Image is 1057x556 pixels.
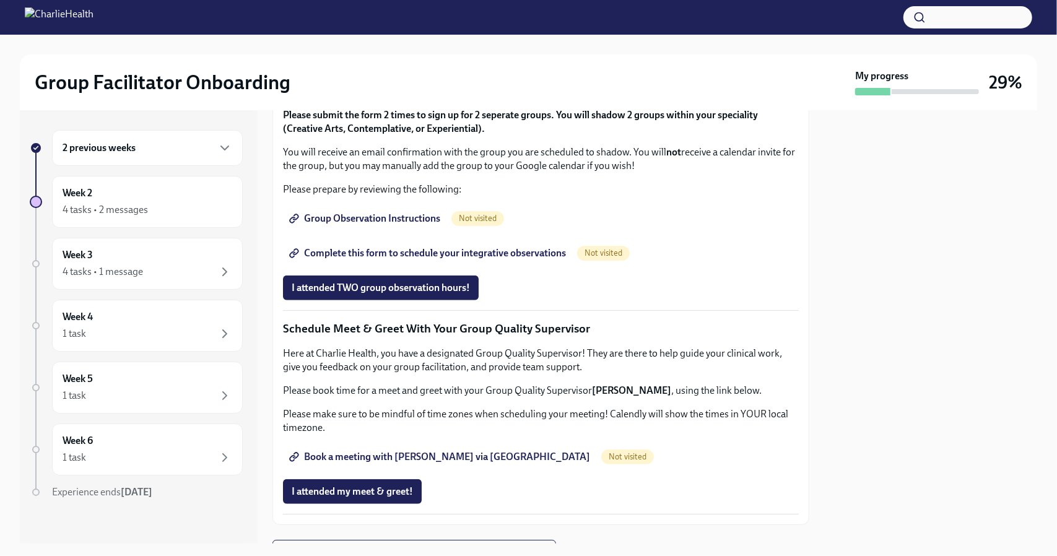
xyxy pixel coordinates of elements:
p: Please make sure to be mindful of time zones when scheduling your meeting! Calendly will show the... [283,407,799,435]
a: Book a meeting with [PERSON_NAME] via [GEOGRAPHIC_DATA] [283,445,599,469]
span: Complete this form to schedule your integrative observations [292,247,566,259]
a: Week 61 task [30,424,243,476]
div: 1 task [63,327,86,341]
img: CharlieHealth [25,7,94,27]
span: Not visited [601,452,654,461]
a: Week 51 task [30,362,243,414]
h6: Week 2 [63,186,92,200]
a: Group Observation Instructions [283,206,449,231]
div: 1 task [63,389,86,402]
strong: [PERSON_NAME] [592,384,671,396]
p: You will receive an email confirmation with the group you are scheduled to shadow. You will recei... [283,146,799,173]
div: 4 tasks • 2 messages [63,203,148,217]
h6: Week 6 [63,434,93,448]
span: Not visited [577,248,630,258]
p: Here at Charlie Health, you have a designated Group Quality Supervisor! They are there to help gu... [283,347,799,374]
span: Experience ends [52,486,152,498]
p: Please prepare by reviewing the following: [283,183,799,196]
div: 1 task [63,451,86,464]
span: I attended my meet & greet! [292,485,413,498]
span: Group Observation Instructions [292,212,440,225]
p: Please book time for a meet and greet with your Group Quality Supervisor , using the link below. [283,384,799,397]
a: Week 24 tasks • 2 messages [30,176,243,228]
p: Schedule Meet & Greet With Your Group Quality Supervisor [283,321,799,337]
a: Week 41 task [30,300,243,352]
span: I attended TWO group observation hours! [292,282,470,294]
h6: Week 4 [63,310,93,324]
h3: 29% [989,71,1022,93]
span: Book a meeting with [PERSON_NAME] via [GEOGRAPHIC_DATA] [292,451,590,463]
div: 2 previous weeks [52,130,243,166]
strong: Please submit the form 2 times to sign up for 2 seperate groups. You will shadow 2 groups within ... [283,109,758,134]
h2: Group Facilitator Onboarding [35,70,290,95]
strong: not [666,146,681,158]
strong: [DATE] [121,486,152,498]
div: 4 tasks • 1 message [63,265,143,279]
h6: Week 3 [63,248,93,262]
a: Complete this form to schedule your integrative observations [283,241,575,266]
button: I attended my meet & greet! [283,479,422,504]
h6: 2 previous weeks [63,141,136,155]
h6: Week 5 [63,372,93,386]
strong: My progress [855,69,908,83]
a: Week 34 tasks • 1 message [30,238,243,290]
span: Not visited [451,214,504,223]
button: I attended TWO group observation hours! [283,276,479,300]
